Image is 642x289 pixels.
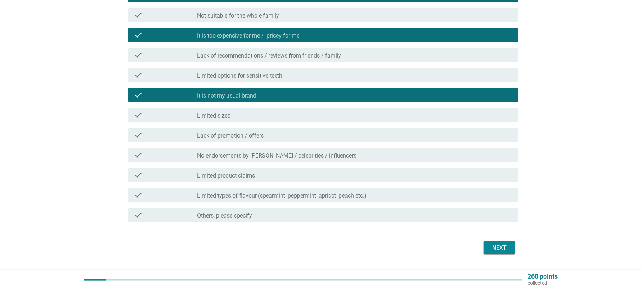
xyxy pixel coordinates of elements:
button: Next [484,241,515,254]
label: Limited product claims [197,172,255,179]
div: Next [489,244,509,252]
i: check [134,51,143,59]
label: Limited types of flavour (spearmint, peppermint, apricot, peach etc.) [197,192,366,199]
label: Limited options for sensitive teeth [197,72,282,79]
label: Others, please specify [197,212,252,219]
label: It is not my usual brand [197,92,256,99]
i: check [134,71,143,79]
label: Limited sizes [197,112,230,119]
i: check [134,131,143,139]
label: Lack of recommendations / reviews from friends / family [197,52,341,59]
i: check [134,191,143,199]
label: Lack of promotion / offers [197,132,264,139]
i: check [134,171,143,179]
i: check [134,211,143,219]
i: check [134,111,143,119]
p: collected [528,280,558,286]
label: It is too expensive for me / pricey for me [197,32,299,39]
p: 268 points [528,273,558,280]
i: check [134,11,143,19]
label: No endorsements by [PERSON_NAME] / celebrities / influencers [197,152,356,159]
i: check [134,91,143,99]
label: Not suitable for the whole family [197,12,279,19]
i: check [134,151,143,159]
i: check [134,31,143,39]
